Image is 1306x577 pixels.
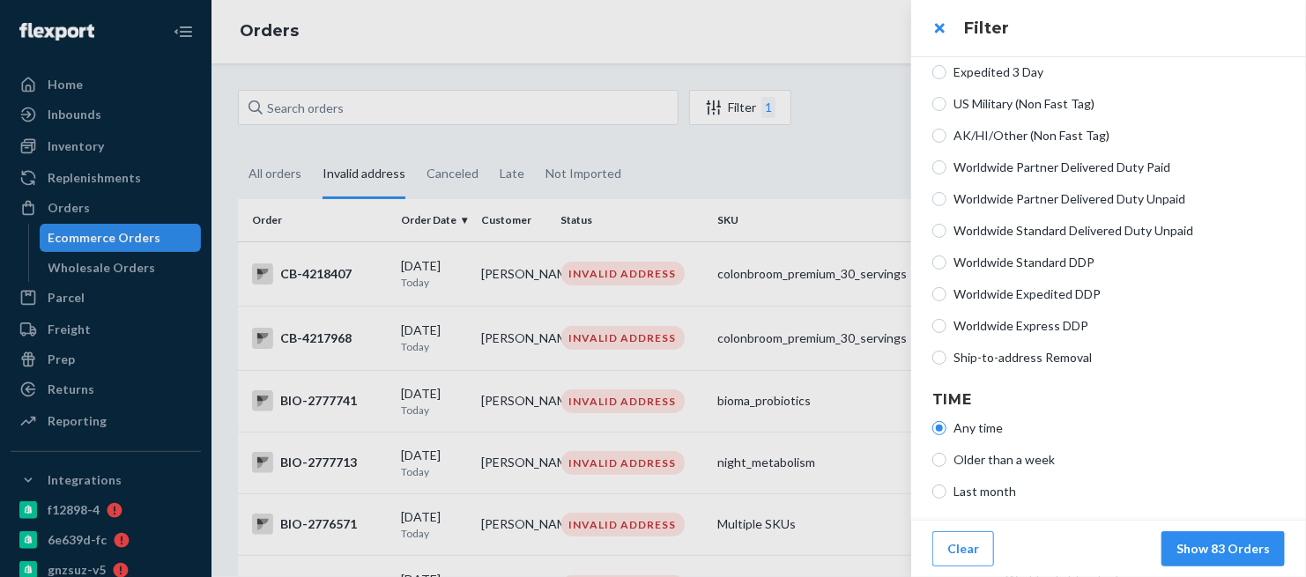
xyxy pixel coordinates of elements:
button: Show 83 Orders [1161,531,1285,566]
span: AK/HI/Other (Non Fast Tag) [954,127,1285,144]
span: Worldwide Partner Delivered Duty Paid [954,159,1285,176]
span: Last month [954,483,1285,500]
input: Older than a week [932,453,946,467]
span: Worldwide Partner Delivered Duty Unpaid [954,190,1285,208]
input: AK/HI/Other (Non Fast Tag) [932,129,946,143]
input: Worldwide Expedited DDP [932,287,946,301]
span: Chat [39,12,75,28]
button: close [922,11,957,46]
span: US Military (Non Fast Tag) [954,95,1285,113]
span: Any time [954,419,1285,437]
span: Ship-to-address Removal [954,349,1285,366]
input: Worldwide Partner Delivered Duty Unpaid [932,192,946,206]
input: Worldwide Standard DDP [932,255,946,270]
button: Clear [932,531,994,566]
input: Worldwide Express DDP [932,319,946,333]
input: Ship-to-address Removal [932,351,946,365]
span: Worldwide Expedited DDP [954,285,1285,303]
h4: Time [932,389,1285,411]
input: Expedited 3 Day [932,65,946,79]
input: Any time [932,421,946,435]
span: Worldwide Standard Delivered Duty Unpaid [954,222,1285,240]
input: Worldwide Partner Delivered Duty Paid [932,160,946,174]
span: Expedited 3 Day [954,63,1285,81]
span: Worldwide Standard DDP [954,254,1285,271]
input: Worldwide Standard Delivered Duty Unpaid [932,224,946,238]
input: Last month [932,485,946,499]
input: US Military (Non Fast Tag) [932,97,946,111]
span: Worldwide Express DDP [954,317,1285,335]
span: Older than a week [954,451,1285,469]
h3: Filter [964,17,1285,40]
